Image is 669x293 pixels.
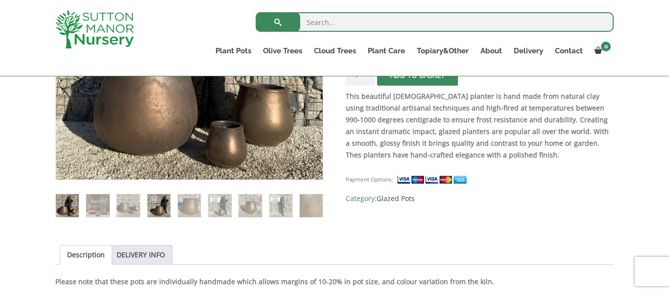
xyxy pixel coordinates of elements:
[117,194,140,217] img: The Lang Co Glazed Golden Bronze Plant Pots - Image 3
[257,44,308,58] a: Olive Trees
[86,194,109,217] img: The Lang Co Glazed Golden Bronze Plant Pots - Image 2
[377,194,415,203] a: Glazed Pots
[346,176,393,183] small: Payment Options:
[475,44,508,58] a: About
[147,194,170,217] img: The Lang Co Glazed Golden Bronze Plant Pots - Image 4
[256,12,614,32] input: Search...
[269,194,292,217] img: The Lang Co Glazed Golden Bronze Plant Pots - Image 8
[346,193,614,204] span: Category:
[56,194,79,217] img: The Lang Co Glazed Golden Bronze Plant Pots
[508,44,549,58] a: Delivery
[308,44,362,58] a: Cloud Trees
[178,194,201,217] img: The Lang Co Glazed Golden Bronze Plant Pots - Image 5
[117,246,165,264] a: DELIVERY INFO
[601,42,611,51] span: 0
[589,44,614,58] a: 0
[397,175,470,185] img: payment supported
[300,194,323,217] img: The Lang Co Glazed Golden Bronze Plant Pots - Image 9
[208,194,231,217] img: The Lang Co Glazed Golden Bronze Plant Pots - Image 6
[67,246,105,264] a: Description
[362,44,411,58] a: Plant Care
[346,91,609,159] strong: This beautiful [DEMOGRAPHIC_DATA] planter is hand made from natural clay using traditional artisa...
[210,44,257,58] a: Plant Pots
[239,194,262,217] img: The Lang Co Glazed Golden Bronze Plant Pots - Image 7
[549,44,589,58] a: Contact
[411,44,475,58] a: Topiary&Other
[55,277,494,286] strong: Please note that these pots are individually handmade which allows margins of 10-20% in pot size,...
[55,10,134,48] img: logo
